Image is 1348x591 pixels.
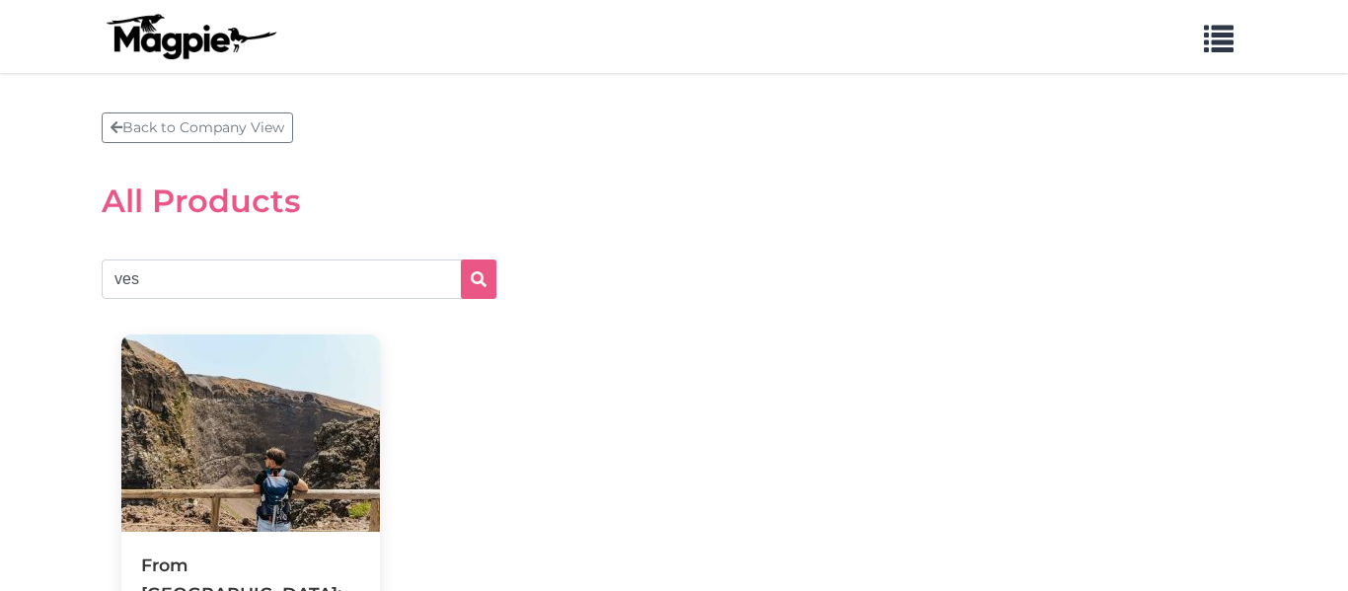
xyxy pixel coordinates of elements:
input: Search products... [102,259,496,299]
h2: All Products [102,183,1246,220]
img: From Rome: Pompeii and Mount Vesuvius Day Trip with Lunch [121,334,380,532]
img: logo-ab69f6fb50320c5b225c76a69d11143b.png [102,13,279,60]
a: Back to Company View [102,112,293,143]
